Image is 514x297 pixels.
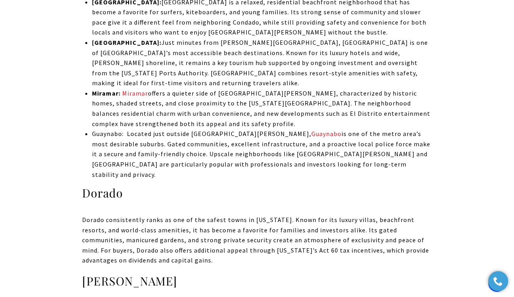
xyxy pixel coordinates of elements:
h3: [PERSON_NAME] [82,274,432,289]
p: offers a quieter side of [GEOGRAPHIC_DATA][PERSON_NAME], characterized by historic homes, shaded ... [92,88,432,129]
h3: Dorado [82,186,432,201]
p: Just minutes from [PERSON_NAME][GEOGRAPHIC_DATA], [GEOGRAPHIC_DATA] is one of [GEOGRAPHIC_DATA]’s... [92,38,432,88]
iframe: bss-luxurypresence [351,8,506,127]
p: Guaynabo: Located just outside [GEOGRAPHIC_DATA][PERSON_NAME], is one of the metro area’s most de... [92,129,432,180]
strong: Miramar: [92,89,121,97]
a: Guaynabo [311,130,341,138]
p: Dorado consistently ranks as one of the safest towns in [US_STATE]. Known for its luxury villas, ... [82,215,432,266]
strong: [GEOGRAPHIC_DATA]: [92,38,161,46]
a: Miramar [121,89,148,97]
